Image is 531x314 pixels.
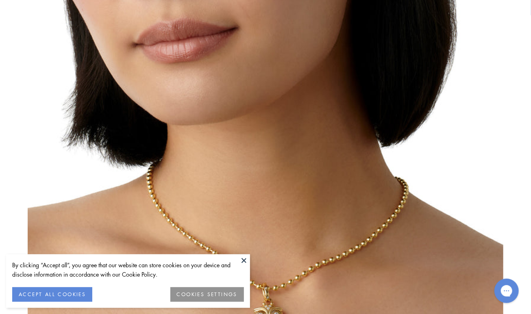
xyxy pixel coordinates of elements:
[490,276,523,306] iframe: Gorgias live chat messenger
[12,287,92,302] button: ACCEPT ALL COOKIES
[12,260,244,279] div: By clicking “Accept all”, you agree that our website can store cookies on your device and disclos...
[170,287,244,302] button: COOKIES SETTINGS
